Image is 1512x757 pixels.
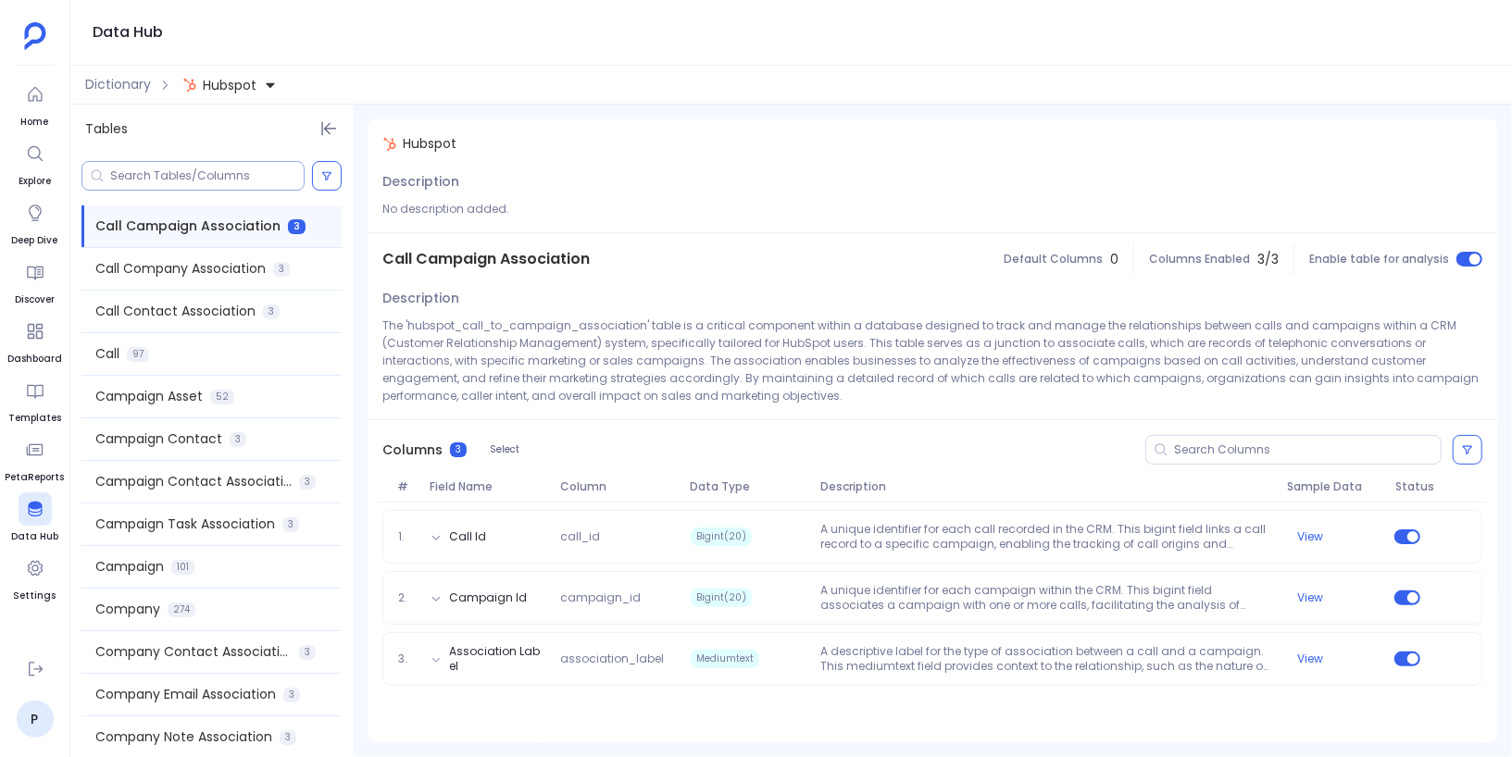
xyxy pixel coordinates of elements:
[95,344,119,364] span: Call
[682,479,813,494] span: Data Type
[70,105,353,154] div: Tables
[19,78,52,130] a: Home
[403,134,456,154] span: Hubspot
[8,411,61,426] span: Templates
[382,289,459,308] span: Description
[382,200,1482,217] p: No description added.
[95,557,164,577] span: Campaign
[15,292,55,307] span: Discover
[390,479,422,494] span: #
[179,70,281,100] button: Hubspot
[1297,652,1323,666] button: View
[691,650,759,668] span: Mediumtext
[168,602,195,617] span: 274
[11,529,58,544] span: Data Hub
[1388,479,1431,494] span: Status
[93,19,163,45] h1: Data Hub
[171,560,194,575] span: 101
[1297,590,1323,605] button: View
[8,374,61,426] a: Templates
[449,529,486,544] button: Call Id
[553,479,683,494] span: Column
[553,529,682,544] span: call_id
[95,685,276,704] span: Company Email Association
[110,168,304,183] input: Search Tables/Columns
[382,441,443,460] span: Columns
[95,302,256,321] span: Call Contact Association
[299,475,316,490] span: 3
[6,433,65,485] a: PetaReports
[282,517,299,532] span: 3
[12,233,58,248] span: Deep Dive
[95,727,272,747] span: Company Note Association
[95,600,160,619] span: Company
[1149,252,1250,267] span: Columns Enabled
[280,730,296,745] span: 3
[203,76,256,94] span: Hubspot
[813,479,1280,494] span: Description
[1004,252,1103,267] span: Default Columns
[449,644,545,674] button: Association Label
[95,387,203,406] span: Campaign Asset
[14,589,56,603] span: Settings
[553,590,682,605] span: campaign_id
[12,196,58,248] a: Deep Dive
[382,248,590,270] span: Call Campaign Association
[95,259,266,279] span: Call Company Association
[230,432,246,447] span: 3
[1309,252,1449,267] span: Enable table for analysis
[382,137,397,152] img: hubspot.svg
[299,645,316,660] span: 3
[382,316,1482,404] p: The 'hubspot_call_to_campaign_association' table is a critical component within a database design...
[1297,529,1323,544] button: View
[691,589,752,607] span: Bigint(20)
[391,652,423,666] span: 3.
[6,470,65,485] span: PetaReports
[95,515,275,534] span: Campaign Task Association
[691,527,752,546] span: Bigint(20)
[95,429,222,449] span: Campaign Contact
[11,492,58,544] a: Data Hub
[553,652,682,666] span: association_label
[450,442,467,457] span: 3
[283,688,300,702] span: 3
[19,115,52,130] span: Home
[7,315,62,366] a: Dashboard
[1174,442,1441,457] input: Search Columns
[391,529,423,544] span: 1.
[85,75,151,94] span: Dictionary
[273,262,290,277] span: 3
[478,438,531,462] button: Select
[15,255,55,307] a: Discover
[24,22,46,50] img: petavue logo
[813,522,1279,552] p: A unique identifier for each call recorded in the CRM. This bigint field links a call record to a...
[210,390,234,404] span: 52
[1280,479,1388,494] span: Sample Data
[288,219,306,234] span: 3
[391,590,423,605] span: 2.
[17,701,54,738] a: P
[95,642,292,662] span: Company Contact Association
[382,172,459,192] span: Description
[127,347,149,362] span: 97
[449,590,527,605] button: Campaign Id
[95,217,281,236] span: Call Campaign Association
[1110,250,1118,269] span: 0
[95,472,292,491] span: Campaign Contact Association
[422,479,553,494] span: Field Name
[19,174,52,189] span: Explore
[1257,250,1279,269] span: 3 / 3
[182,78,197,93] img: hubspot.svg
[7,352,62,366] span: Dashboard
[316,116,342,142] button: Hide Tables
[14,552,56,603] a: Settings
[263,304,280,319] span: 3
[813,583,1279,613] p: A unique identifier for each campaign within the CRM. This bigint field associates a campaign wit...
[813,644,1279,674] p: A descriptive label for the type of association between a call and a campaign. This mediumtext fi...
[19,137,52,189] a: Explore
